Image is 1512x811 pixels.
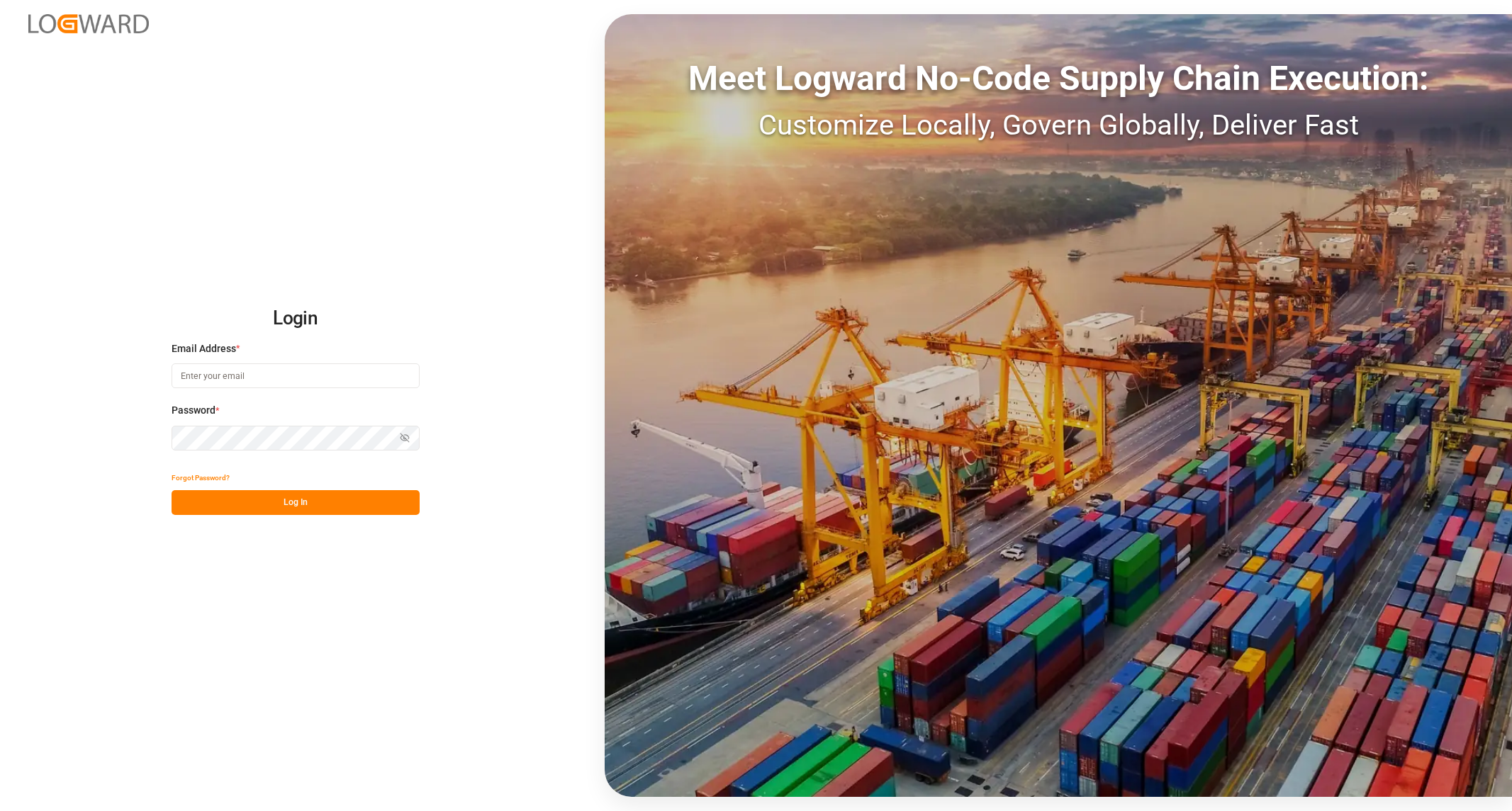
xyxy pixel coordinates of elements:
[605,104,1512,147] div: Customize Locally, Govern Globally, Deliver Fast
[172,403,215,418] span: Password
[172,490,420,515] button: Log In
[172,296,420,341] h2: Login
[28,14,149,33] img: Logward_new_orange.png
[172,363,420,388] input: Enter your email
[172,465,230,490] button: Forgot Password?
[172,341,236,356] span: Email Address
[605,53,1512,104] div: Meet Logward No-Code Supply Chain Execution:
